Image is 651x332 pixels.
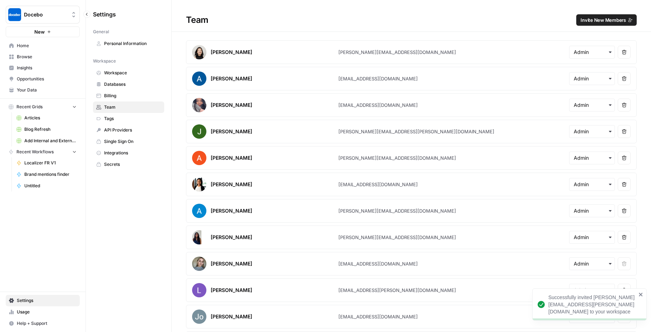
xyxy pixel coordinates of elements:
a: Personal Information [93,38,164,49]
input: Admin [574,207,610,214]
div: [PERSON_NAME] [211,181,252,188]
a: API Providers [93,124,164,136]
span: Tags [104,115,161,122]
div: [PERSON_NAME] [211,49,252,56]
a: Billing [93,90,164,101]
button: New [6,26,80,37]
div: [PERSON_NAME] [211,207,252,214]
a: Articles [13,112,80,124]
span: Opportunities [17,76,77,82]
input: Admin [574,49,610,56]
img: avatar [192,98,206,112]
img: avatar [192,230,201,244]
div: [PERSON_NAME][EMAIL_ADDRESS][PERSON_NAME][DOMAIN_NAME] [338,128,494,135]
input: Admin [574,154,610,162]
a: Blog Refresh [13,124,80,135]
a: Your Data [6,84,80,96]
span: Recent Grids [16,104,43,110]
a: Single Sign On [93,136,164,147]
span: Secrets [104,161,161,168]
img: avatar [192,151,206,165]
button: Recent Grids [6,101,80,112]
a: Brand mentions finder [13,169,80,180]
span: Help + Support [17,320,77,327]
div: [EMAIL_ADDRESS][DOMAIN_NAME] [338,75,418,82]
span: Docebo [24,11,67,18]
button: Recent Workflows [6,147,80,157]
span: Invite New Members [581,16,626,24]
div: [EMAIL_ADDRESS][DOMAIN_NAME] [338,260,418,267]
button: close [638,292,643,297]
span: Workspace [104,70,161,76]
div: [PERSON_NAME][EMAIL_ADDRESS][DOMAIN_NAME] [338,234,456,241]
img: avatar [192,309,206,324]
span: Settings [93,10,116,19]
input: Admin [574,75,610,82]
div: [PERSON_NAME] [211,313,252,320]
img: Docebo Logo [8,8,21,21]
span: Team [104,104,161,110]
button: Help + Support [6,318,80,329]
button: Workspace: Docebo [6,6,80,24]
a: Settings [6,295,80,306]
span: Personal Information [104,40,161,47]
img: avatar [192,177,206,192]
input: Admin [574,234,610,241]
a: Secrets [93,159,164,170]
input: Admin [574,128,610,135]
a: Insights [6,62,80,74]
div: [PERSON_NAME][EMAIL_ADDRESS][DOMAIN_NAME] [338,49,456,56]
a: Browse [6,51,80,63]
span: New [34,28,45,35]
span: Usage [17,309,77,315]
span: Your Data [17,87,77,93]
div: Team [172,14,651,26]
img: avatar [192,257,206,271]
a: Workspace [93,67,164,79]
div: [PERSON_NAME][EMAIL_ADDRESS][DOMAIN_NAME] [338,154,456,162]
a: Databases [93,79,164,90]
div: [PERSON_NAME] [211,287,252,294]
span: General [93,29,109,35]
span: Databases [104,81,161,88]
div: [EMAIL_ADDRESS][DOMAIN_NAME] [338,181,418,188]
span: Browse [17,54,77,60]
span: API Providers [104,127,161,133]
div: [PERSON_NAME] [211,101,252,109]
a: Add Internal and External Links [13,135,80,147]
span: Articles [24,115,77,121]
div: [EMAIL_ADDRESS][PERSON_NAME][DOMAIN_NAME] [338,287,456,294]
span: Billing [104,93,161,99]
span: Workspace [93,58,116,64]
img: avatar [192,71,206,86]
a: Untitled [13,180,80,192]
span: Localizer FR V1 [24,160,77,166]
img: avatar [192,204,206,218]
input: Admin [574,260,610,267]
span: Insights [17,65,77,71]
span: Recent Workflows [16,149,54,155]
img: avatar [192,283,206,297]
div: Successfully invited [PERSON_NAME][EMAIL_ADDRESS][PERSON_NAME][DOMAIN_NAME] to your workspace [548,294,636,315]
span: Blog Refresh [24,126,77,133]
input: Admin [574,181,610,188]
a: Localizer FR V1 [13,157,80,169]
input: Admin [574,287,610,294]
span: Settings [17,297,77,304]
a: Usage [6,306,80,318]
span: Integrations [104,150,161,156]
div: [PERSON_NAME][EMAIL_ADDRESS][DOMAIN_NAME] [338,207,456,214]
span: Untitled [24,183,77,189]
span: Home [17,43,77,49]
a: Home [6,40,80,51]
img: avatar [192,124,206,139]
div: [EMAIL_ADDRESS][DOMAIN_NAME] [338,313,418,320]
img: avatar [192,45,206,59]
a: Team [93,101,164,113]
span: Brand mentions finder [24,171,77,178]
div: [PERSON_NAME] [211,128,252,135]
span: Add Internal and External Links [24,138,77,144]
a: Opportunities [6,73,80,85]
div: [PERSON_NAME] [211,154,252,162]
div: [PERSON_NAME] [211,75,252,82]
